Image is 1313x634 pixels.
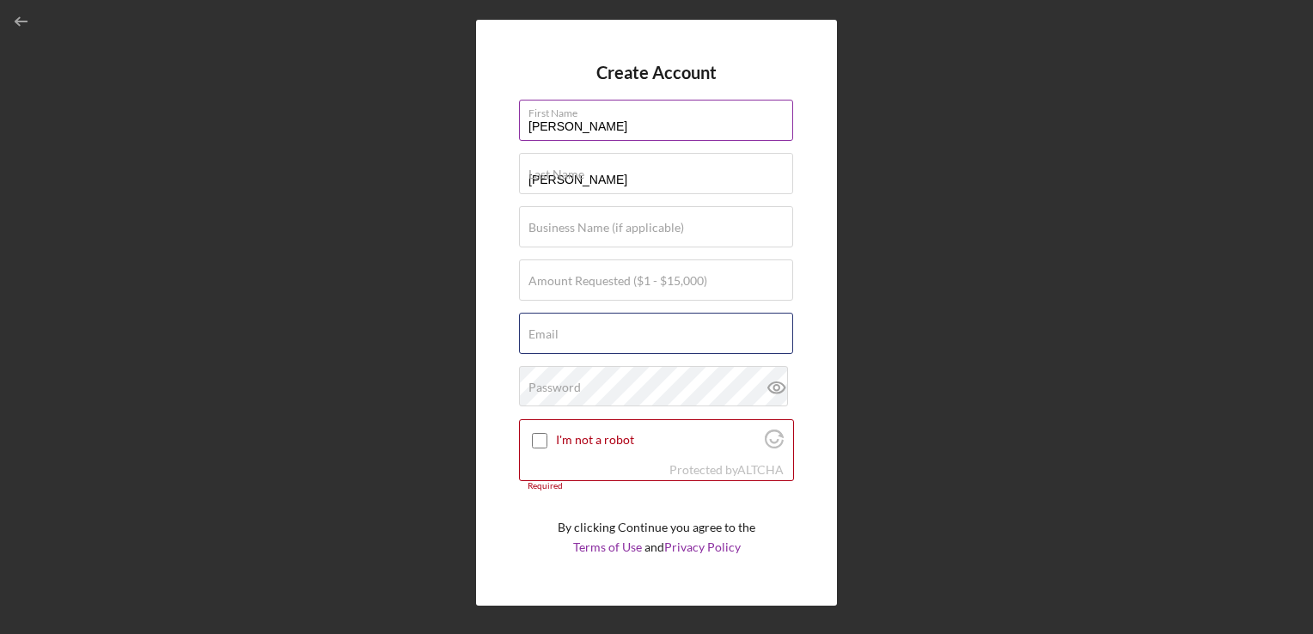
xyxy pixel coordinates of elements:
[765,436,784,451] a: Visit Altcha.org
[556,433,760,447] label: I'm not a robot
[519,481,794,491] div: Required
[669,463,784,477] div: Protected by
[528,327,559,341] label: Email
[573,540,642,554] a: Terms of Use
[528,274,707,288] label: Amount Requested ($1 - $15,000)
[558,518,755,557] p: By clicking Continue you agree to the and
[596,63,717,82] h4: Create Account
[528,101,793,119] label: First Name
[528,168,584,181] label: Last Name
[528,221,684,235] label: Business Name (if applicable)
[737,462,784,477] a: Visit Altcha.org
[664,540,741,554] a: Privacy Policy
[528,381,581,394] label: Password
